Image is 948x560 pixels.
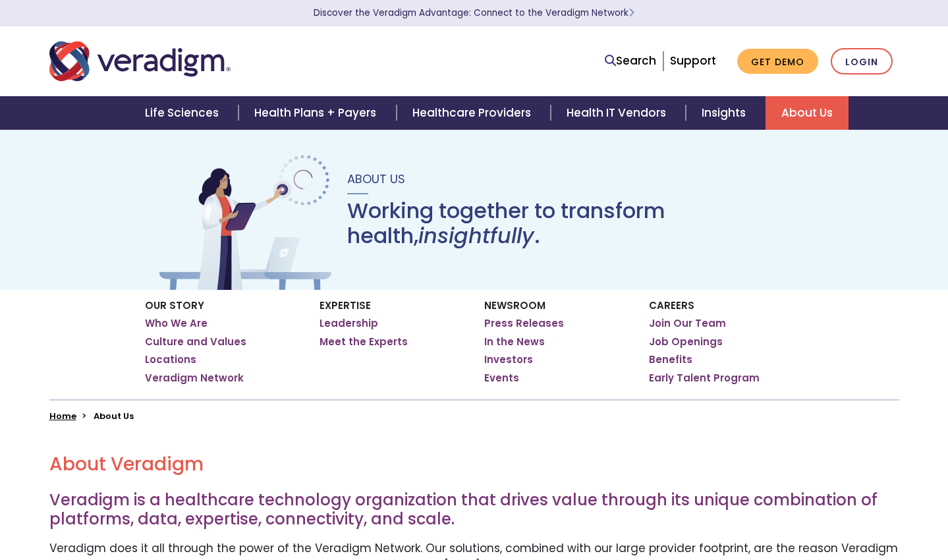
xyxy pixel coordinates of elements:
[484,335,545,349] a: In the News
[831,48,893,75] a: Login
[145,335,246,349] a: Culture and Values
[605,52,656,70] a: Search
[649,335,723,349] a: Job Openings
[49,40,231,83] img: Veradigm logo
[145,317,208,330] a: Who We Are
[145,372,244,385] a: Veradigm Network
[551,96,686,130] a: Health IT Vendors
[766,96,849,130] a: About Us
[418,221,534,250] em: insightfully
[347,198,793,249] h1: Working together to transform health, .
[49,491,899,529] h3: Veradigm is a healthcare technology organization that drives value through its unique combination...
[320,317,378,330] a: Leadership
[49,453,899,476] h2: About Veradigm
[129,96,238,130] a: Life Sciences
[145,353,196,366] a: Locations
[484,353,533,366] a: Investors
[320,335,408,349] a: Meet the Experts
[649,372,760,385] a: Early Talent Program
[484,372,519,385] a: Events
[737,49,818,74] a: Get Demo
[649,317,726,330] a: Join Our Team
[397,96,551,130] a: Healthcare Providers
[238,96,396,130] a: Health Plans + Payers
[347,171,405,187] span: About Us
[670,53,716,69] a: Support
[686,96,766,130] a: Insights
[628,7,634,19] span: Learn More
[649,353,692,366] a: Benefits
[314,7,634,19] a: Discover the Veradigm Advantage: Connect to the Veradigm NetworkLearn More
[484,317,564,330] a: Press Releases
[49,410,76,422] a: Home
